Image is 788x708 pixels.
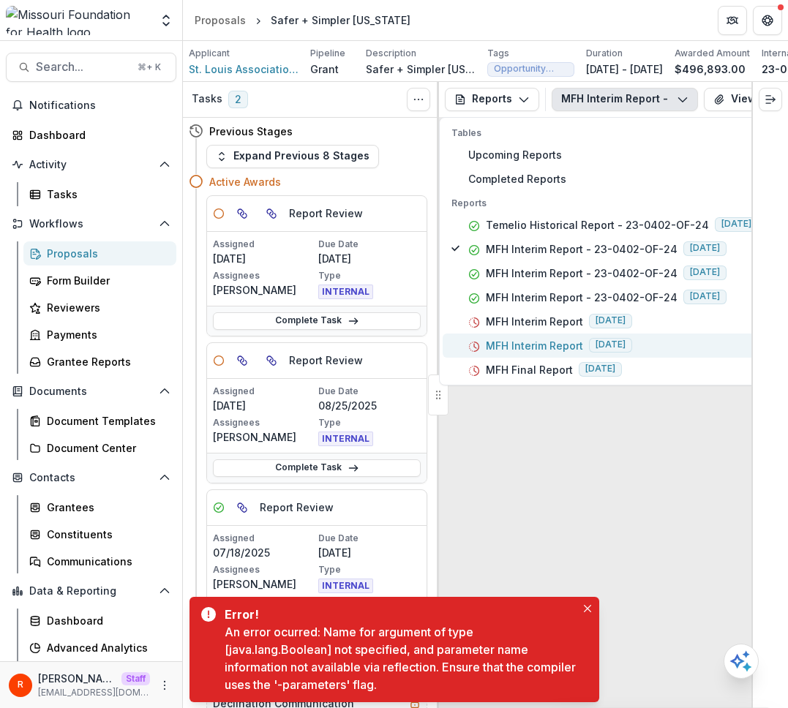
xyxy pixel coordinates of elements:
span: [DATE] [683,265,727,280]
p: [PERSON_NAME] [213,576,315,592]
button: MFH Interim Report - 23-0402-OF-24 [552,88,698,111]
p: [DATE] - [DATE] [586,61,663,77]
a: Grantees [23,495,176,519]
span: Search... [36,60,129,74]
button: Open Activity [6,153,176,176]
span: St. Louis Association of REALTORS [189,61,299,77]
p: Grant [310,61,339,77]
button: Expand right [759,88,782,111]
p: Safer + Simpler [US_STATE] seeks to develop and pass legislation to create a state building code ... [366,61,476,77]
button: Expand Previous 8 Stages [206,145,379,168]
a: Constituents [23,522,176,546]
p: Tables [451,127,758,140]
span: [DATE] [589,314,632,328]
p: [PERSON_NAME] [38,671,116,686]
div: Dashboard [47,613,165,628]
p: Awarded Amount [675,47,750,60]
button: Open AI Assistant [724,644,759,679]
p: Due Date [318,238,421,251]
div: Advanced Analytics [47,640,165,655]
button: Partners [718,6,747,35]
a: Reviewers [23,295,176,320]
button: Get Help [753,6,782,35]
span: INTERNAL [318,432,373,446]
a: Document Templates [23,409,176,433]
div: Grantee Reports [47,354,165,369]
div: Raj [18,680,23,690]
p: MFH Interim Report - 23-0402-OF-24 [486,290,678,305]
p: Assignees [213,269,315,282]
a: Document Center [23,436,176,460]
button: Open Data & Reporting [6,579,176,603]
span: Notifications [29,99,170,112]
p: Reports [451,197,758,210]
button: Parent task [230,349,254,372]
img: Missouri Foundation for Health logo [6,6,150,35]
a: Complete Task [213,312,421,330]
div: Reviewers [47,300,165,315]
p: Assignees [213,416,315,429]
p: Due Date [318,532,421,545]
div: ⌘ + K [135,59,164,75]
p: 08/25/2025 [318,398,421,413]
p: MFH Interim Report [486,338,583,353]
div: Payments [47,327,165,342]
p: Duration [586,47,623,60]
button: Toggle View Cancelled Tasks [407,88,430,111]
button: More [156,677,173,694]
button: Open Documents [6,380,176,403]
span: INTERNAL [318,285,373,299]
button: Open Contacts [6,466,176,489]
h4: Active Awards [209,174,281,189]
span: Completed Reports [468,171,758,187]
p: Type [318,269,421,282]
a: Communications [23,549,176,573]
p: MFH Interim Report - 23-0402-OF-24 [486,265,678,281]
span: [DATE] [683,241,727,256]
p: Type [318,416,421,429]
span: Opportunity Fund - Opportunity Fund - Grants/Contracts [494,64,568,74]
a: Advanced Analytics [23,636,176,660]
h5: Report Review [289,206,363,221]
h5: Report Review [260,500,334,515]
a: Complete Task [213,459,421,477]
button: Reports [445,88,539,111]
button: Open Workflows [6,212,176,236]
div: Safer + Simpler [US_STATE] [271,12,410,28]
a: Dashboard [23,609,176,633]
p: Applicant [189,47,230,60]
p: Assigned [213,385,315,398]
p: MFH Final Report [486,362,573,377]
span: Documents [29,385,153,398]
p: [PERSON_NAME] [213,282,315,298]
button: Open entity switcher [156,6,176,35]
span: Upcoming Reports [468,147,758,162]
span: [DATE] [579,362,622,377]
span: 2 [228,91,248,108]
p: Pipeline [310,47,345,60]
a: Proposals [23,241,176,265]
button: View dependent tasks [260,349,283,372]
p: [PERSON_NAME] [213,429,315,445]
span: Data & Reporting [29,585,153,598]
div: Form Builder [47,273,165,288]
span: [DATE] [683,290,727,304]
h3: Tasks [192,93,222,105]
p: MFH Interim Report [486,314,583,329]
p: Tags [487,47,509,60]
div: Document Center [47,440,165,456]
p: Type [318,563,421,576]
p: Staff [121,672,150,685]
button: Search... [6,53,176,82]
p: 07/18/2025 [213,545,315,560]
p: [DATE] [213,251,315,266]
p: [DATE] [318,545,421,560]
h5: Report Review [289,353,363,368]
p: MFH Interim Report - 23-0402-OF-24 [486,241,678,257]
p: [DATE] [213,398,315,413]
p: Temelio Historical Report - 23-0402-OF-24 [486,217,709,233]
div: Proposals [195,12,246,28]
a: Form Builder [23,268,176,293]
span: INTERNAL [318,579,373,593]
span: Workflows [29,218,153,230]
